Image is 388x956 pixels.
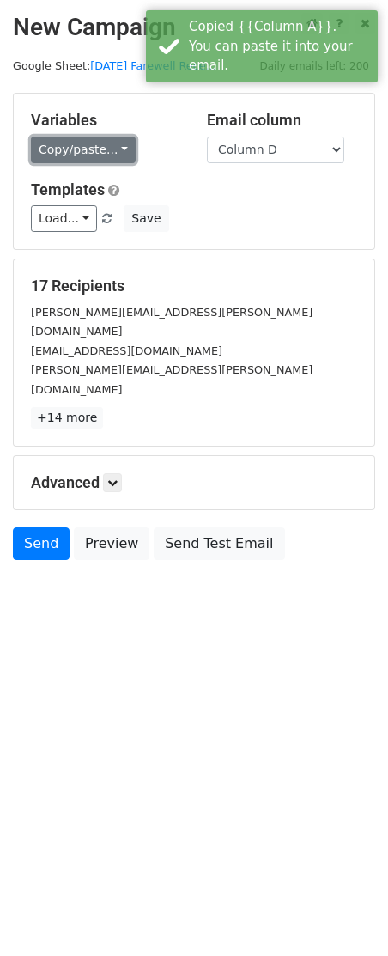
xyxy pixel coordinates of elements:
h5: Variables [31,111,181,130]
h5: Advanced [31,473,357,492]
a: +14 more [31,407,103,429]
a: Load... [31,205,97,232]
iframe: Chat Widget [302,874,388,956]
a: Send Test Email [154,527,284,560]
small: [EMAIL_ADDRESS][DOMAIN_NAME] [31,344,222,357]
button: Save [124,205,168,232]
h5: Email column [207,111,357,130]
a: Preview [74,527,149,560]
a: Send [13,527,70,560]
h5: 17 Recipients [31,277,357,295]
a: Copy/paste... [31,137,136,163]
a: [DATE] Farewell Rece... [90,59,216,72]
small: Google Sheet: [13,59,216,72]
small: [PERSON_NAME][EMAIL_ADDRESS][PERSON_NAME][DOMAIN_NAME] [31,363,312,396]
small: [PERSON_NAME][EMAIL_ADDRESS][PERSON_NAME][DOMAIN_NAME] [31,306,312,338]
div: Copied {{Column A}}. You can paste it into your email. [189,17,371,76]
h2: New Campaign [13,13,375,42]
a: Templates [31,180,105,198]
